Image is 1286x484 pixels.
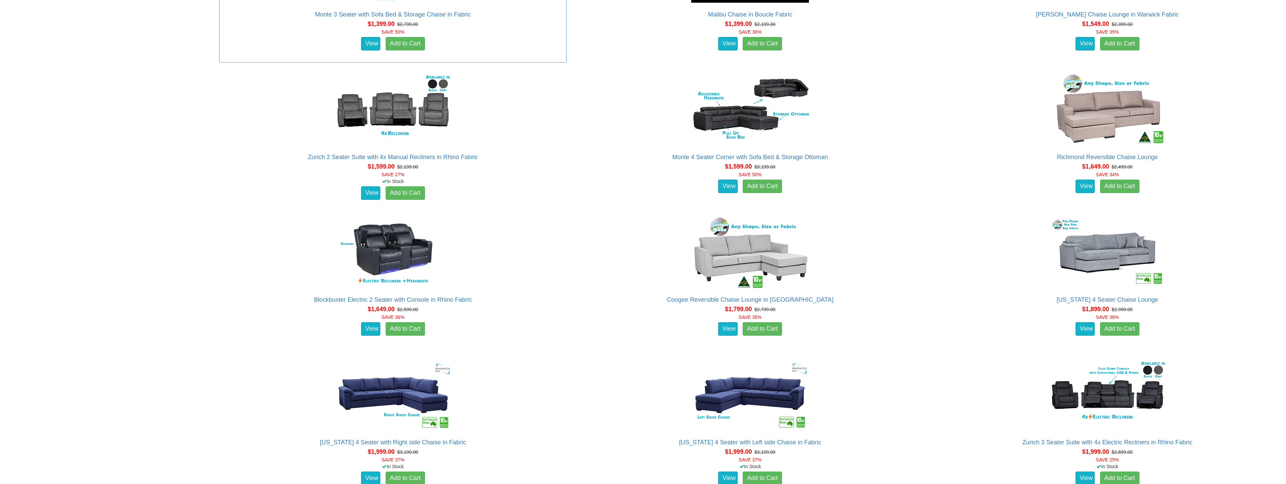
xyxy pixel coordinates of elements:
[1096,172,1119,177] font: SAVE 34%
[690,73,811,147] img: Monte 4 Seater Corner with Sofa Bed & Storage Ottoman
[718,322,738,336] a: View
[754,22,775,27] del: $2,199.00
[1082,21,1109,27] span: $1,549.00
[1047,358,1168,432] img: Zurich 3 Seater Suite with 4x Electric Recliners in Rhino Fabric
[368,448,395,455] span: $1,999.00
[754,449,775,455] del: $3,199.00
[382,29,404,35] font: SAVE 50%
[368,163,395,170] span: $1,599.00
[386,322,425,336] a: Add to Cart
[718,180,738,193] a: View
[333,358,454,432] img: Arizona 4 Seater with Right side Chaise in Fabric
[667,296,833,303] a: Coogee Reversible Chaise Lounge in [GEOGRAPHIC_DATA]
[218,463,568,470] div: In Stock
[1096,457,1119,462] font: SAVE 25%
[743,37,782,50] a: Add to Cart
[725,163,752,170] span: $1,599.00
[1076,37,1095,50] a: View
[361,37,381,50] a: View
[315,11,471,18] a: Monte 3 Seater with Sofa Bed & Storage Chaise in Fabric
[690,358,811,432] img: Arizona 4 Seater with Left side Chaise in Fabric
[361,322,381,336] a: View
[690,216,811,290] img: Coogee Reversible Chaise Lounge in Fabric
[1047,73,1168,147] img: Richmond Reversible Chaise Lounge
[575,463,925,470] div: In Stock
[361,186,381,200] a: View
[1082,163,1109,170] span: $1,649.00
[386,186,425,200] a: Add to Cart
[333,216,454,290] img: Blockbuster Electric 2 Seater with Console in Rhino Fabric
[743,180,782,193] a: Add to Cart
[368,21,395,27] span: $1,399.00
[397,449,418,455] del: $3,199.00
[314,296,472,303] a: Blockbuster Electric 2 Seater with Console in Rhino Fabric
[1076,322,1095,336] a: View
[739,29,762,35] font: SAVE 36%
[1022,439,1192,446] a: Zurich 3 Seater Suite with 4x Electric Recliners in Rhino Fabric
[397,307,418,312] del: $2,599.00
[386,37,425,50] a: Add to Cart
[754,307,775,312] del: $2,799.00
[739,457,762,462] font: SAVE 37%
[1056,296,1158,303] a: [US_STATE] 4 Seater Chaise Lounge
[672,154,828,160] a: Monte 4 Seater Corner with Sofa Bed & Storage Ottoman
[368,306,395,312] span: $1,649.00
[1057,154,1158,160] a: Richmond Reversible Chaise Lounge
[739,172,762,177] font: SAVE 50%
[1100,37,1139,50] a: Add to Cart
[1076,180,1095,193] a: View
[739,314,762,320] font: SAVE 35%
[1096,29,1119,35] font: SAVE 35%
[1112,449,1132,455] del: $2,699.00
[397,164,418,170] del: $2,199.00
[1100,180,1139,193] a: Add to Cart
[1100,322,1139,336] a: Add to Cart
[1082,306,1109,312] span: $1,899.00
[1112,307,1132,312] del: $2,999.00
[743,322,782,336] a: Add to Cart
[1082,448,1109,455] span: $1,999.00
[725,21,752,27] span: $1,399.00
[308,154,478,160] a: Zurich 2 Seater Suite with 4x Manual Recliners in Rhino Fabric
[382,457,404,462] font: SAVE 37%
[1096,314,1119,320] font: SAVE 36%
[1112,164,1132,170] del: $2,499.00
[333,73,454,147] img: Zurich 2 Seater Suite with 4x Manual Recliners in Rhino Fabric
[397,22,418,27] del: $2,799.00
[1047,216,1168,290] img: Texas 4 Seater Chaise Lounge
[218,178,568,185] div: In Stock
[382,172,404,177] font: SAVE 27%
[708,11,792,18] a: Malibu Chaise in Boucle Fabric
[725,306,752,312] span: $1,799.00
[932,463,1282,470] div: In Stock
[679,439,821,446] a: [US_STATE] 4 Seater with Left side Chaise in Fabric
[320,439,466,446] a: [US_STATE] 4 Seater with Right side Chaise in Fabric
[718,37,738,50] a: View
[382,314,404,320] font: SAVE 36%
[725,448,752,455] span: $1,999.00
[754,164,775,170] del: $3,199.00
[1112,22,1132,27] del: $2,399.00
[1036,11,1179,18] a: [PERSON_NAME] Chaise Lounge in Warwick Fabric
